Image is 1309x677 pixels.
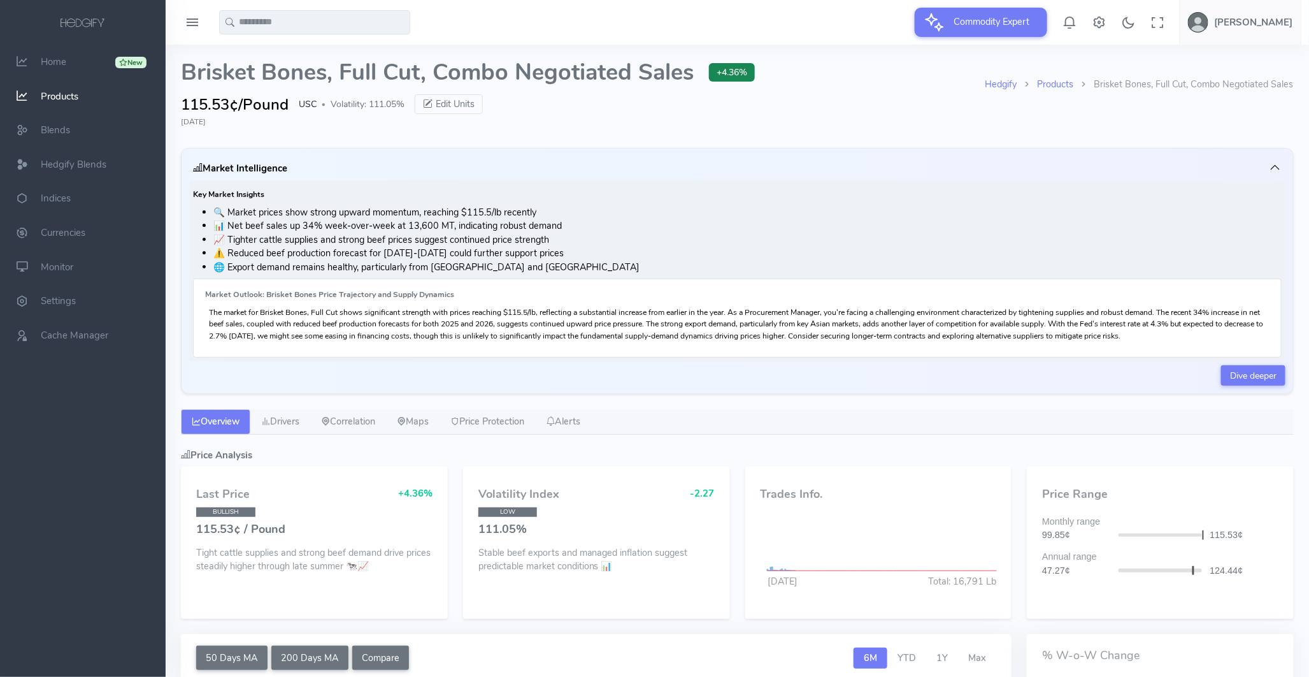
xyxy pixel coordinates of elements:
li: 📈 Tighter cattle supplies and strong beef prices suggest continued price strength [213,233,1282,247]
p: Stable beef exports and managed inflation suggest predictable market conditions 📊 [478,546,715,574]
span: USC [299,98,317,111]
li: ⚠️ Reduced beef production forecast for [DATE]-[DATE] could further support prices [213,247,1282,261]
h5: [PERSON_NAME] [1215,17,1293,27]
h4: Price Range [1042,488,1278,501]
h4: % W-o-W Change [1042,650,1278,662]
li: Brisket Bones, Full Cut, Combo Negotiated Sales [1073,78,1294,92]
li: 🔍 Market prices show strong upward momentum, reaching $115.5/lb recently [213,206,1282,220]
span: Hedgify Blends [41,158,106,171]
a: Correlation [310,409,386,435]
button: Edit Units [415,94,483,115]
a: Maps [386,409,440,435]
button: 50 Days MA [196,646,268,670]
span: Blends [41,124,70,136]
li: 🌐 Export demand remains healthy, particularly from [GEOGRAPHIC_DATA] and [GEOGRAPHIC_DATA] [213,261,1282,275]
div: 124.44¢ [1202,564,1286,578]
i: <br>Market Insights created at:<br> 2025-09-09 03:22:35<br>Drivers created at:<br> 2025-09-09 03:... [193,162,203,175]
span: BULLISH [196,507,255,517]
div: 99.85¢ [1034,528,1119,542]
span: 115.53¢/Pound [181,93,289,116]
div: Total: 16,791 Lb [928,575,996,589]
div: [DATE] [181,116,1294,127]
a: Products [1037,78,1073,91]
span: Volatility: 111.05% [331,98,404,111]
h4: Volatility Index [478,488,559,501]
span: LOW [478,507,538,517]
button: Commodity Expert [915,8,1047,37]
span: ● [322,101,325,108]
h4: 111.05% [478,523,715,536]
span: Indices [41,193,71,205]
a: Commodity Expert [915,15,1047,28]
a: Alerts [535,409,591,435]
button: Compare [352,646,410,670]
div: Annual range [1034,550,1286,564]
span: Commodity Expert [947,8,1038,36]
span: Currencies [41,226,85,239]
span: +4.36% [709,63,755,82]
span: Brisket Bones, Full Cut, Combo Negotiated Sales [181,60,694,85]
h4: Trades Info. [761,488,997,501]
span: Settings [41,295,76,307]
span: Cache Manager [41,329,108,342]
img: logo [58,17,108,31]
p: Tight cattle supplies and strong beef demand drive prices steadily higher through late summer 🐄📈 [196,546,433,574]
span: Monitor [41,261,73,273]
h4: Last Price [196,488,250,501]
button: 200 Days MA [271,646,348,670]
span: 6M [864,652,877,664]
h5: Price Analysis [181,450,1294,460]
span: YTD [898,652,916,664]
div: 47.27¢ [1034,564,1119,578]
button: Market Intelligence [189,156,1285,180]
a: Dive deeper [1221,365,1285,386]
a: Drivers [250,409,310,435]
a: Overview [181,409,250,435]
a: Hedgify [985,78,1017,91]
span: -2.27 [690,487,715,500]
div: [DATE] [768,575,798,589]
div: 115.53¢ [1202,528,1286,542]
div: New [115,57,147,68]
h5: Market Intelligence [193,163,287,173]
div: Monthly range [1034,515,1286,529]
h4: 115.53¢ / Pound [196,523,433,536]
span: 1Y [936,652,948,664]
h6: Market Outlook: Brisket Bones Price Trajectory and Supply Dynamics [205,291,1270,299]
span: +4.36% [398,487,433,500]
span: Max [968,652,986,664]
p: The market for Brisket Bones, Full Cut shows significant strength with prices reaching $115.5/lb,... [209,307,1266,342]
img: user-image [1188,12,1208,33]
span: Home [41,55,66,68]
span: Products [41,90,78,103]
a: Price Protection [440,409,535,435]
h6: Key Market Insights [193,191,1282,199]
li: 📊 Net beef sales up 34% week-over-week at 13,600 MT, indicating robust demand [213,219,1282,233]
